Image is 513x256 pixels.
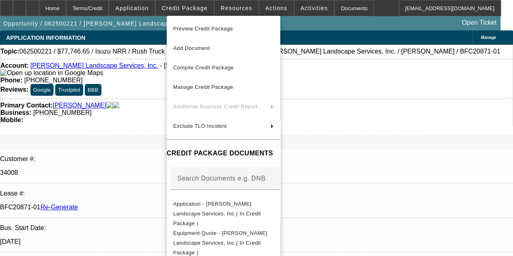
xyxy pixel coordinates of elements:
mat-label: Search Documents e.g. DNB [177,175,266,182]
button: Application - Werner Landscape Services, Inc.( In Credit Package ) [167,199,280,228]
span: Application - [PERSON_NAME] Landscape Services, Inc.( In Credit Package ) [173,201,261,226]
span: Preview Credit Package [173,26,233,32]
h4: CREDIT PACKAGE DOCUMENTS [167,149,280,159]
span: Add Document [173,45,210,51]
span: Compile Credit Package [173,65,234,71]
span: Equipment Quote - [PERSON_NAME] Landscape Services, Inc.( In Credit Package ) [173,230,267,256]
span: Exclude TLO Incident [173,123,227,129]
span: Manage Credit Package [173,84,233,90]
